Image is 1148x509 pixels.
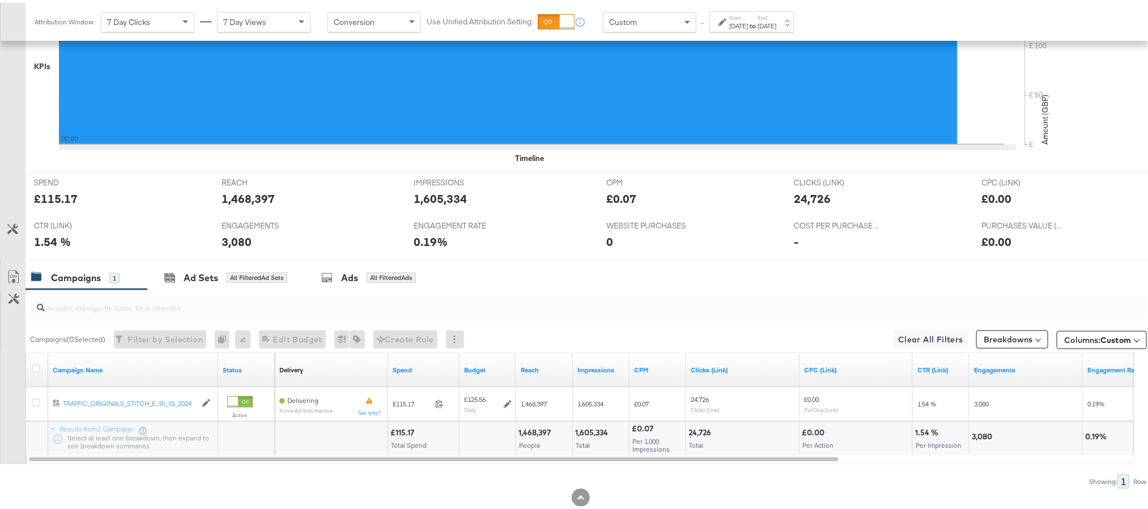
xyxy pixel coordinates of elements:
div: 1,468,397 [222,188,275,204]
div: £0.07 [632,421,657,431]
a: The maximum amount you're willing to spend on your ads, on average each day or over the lifetime ... [464,363,512,372]
span: 0.19% [1087,397,1104,405]
span: 24,726 [691,392,709,401]
div: 0.19% [414,231,448,247]
span: Per 1,000 Impressions [632,434,670,451]
div: 0.19% [1085,429,1110,439]
a: The total amount spent to date. [393,363,455,372]
div: 1.54 % [915,425,942,435]
div: [DATE] [758,19,776,28]
span: £0.07 [634,397,649,405]
div: Row [1133,475,1147,483]
span: Delivering [287,393,318,402]
div: 1,468,397 [518,425,554,435]
div: 3,080 [222,231,252,247]
div: Delivery [279,363,303,372]
div: 24,726 [794,188,831,204]
span: £0.00 [804,392,819,401]
span: CPM [606,175,691,185]
a: The number of people your ad was served to. [521,363,568,372]
span: 7 Day Clicks [107,14,150,24]
button: Columns:Custom [1057,328,1147,346]
span: Custom [609,14,637,24]
div: £0.07 [606,188,636,204]
span: REACH [222,175,307,185]
span: 7 Day Views [223,14,266,24]
span: CPC (LINK) [982,175,1067,185]
div: Attribution Window: [34,15,95,23]
sub: Daily [464,404,476,410]
div: Campaigns [51,269,101,282]
a: The number of clicks received on a link in your ad divided by the number of impressions. [917,363,965,372]
div: 1.54 % [34,231,71,247]
span: ENGAGEMENT RATE [414,218,499,228]
span: £115.17 [393,397,431,405]
span: 1,605,334 [577,397,603,405]
span: PURCHASES VALUE (WEBSITE EVENTS) [982,218,1067,228]
a: The average cost you've paid to have 1,000 impressions of your ad. [634,363,682,372]
label: Start: [729,11,748,19]
span: Custom [1100,332,1131,342]
a: Reflects the ability of your Ad Campaign to achieve delivery based on ad states, schedule and bud... [279,363,303,372]
sub: Per Click (Link) [804,404,838,410]
span: Total Spend [391,438,427,447]
div: £115.17 [34,188,78,204]
div: £0.00 [982,231,1012,247]
div: 1 [109,270,120,281]
a: The average cost for each link click you've received from your ad. [804,363,908,372]
a: The number of clicks on links appearing on your ad or Page that direct people to your sites off F... [691,363,795,372]
span: COST PER PURCHASE (WEBSITE EVENTS) [794,218,879,228]
a: Post Likes + Post Reactions + Post Comments + Page Likes [974,363,1078,372]
sub: Some Ad Sets Inactive [279,405,333,411]
div: Campaigns ( 0 Selected) [30,332,105,342]
div: TRAFFIC_ORIGINALS_STITCH_E...th_IG_2024 [63,396,196,405]
span: CTR (LINK) [34,218,119,228]
span: Clear All Filters [898,330,963,344]
span: IMPRESSIONS [414,175,499,185]
span: Columns: [1064,332,1131,343]
span: WEBSITE PURCHASES [606,218,691,228]
div: 0 [215,328,235,346]
span: ENGAGEMENTS [222,218,307,228]
div: [DATE] [729,19,748,28]
div: Ads [341,269,358,282]
input: Search Campaigns by Name, ID or Objective [45,289,1044,311]
div: 24,726 [688,425,715,435]
a: TRAFFIC_ORIGINALS_STITCH_E...th_IG_2024 [63,396,196,406]
div: Timeline [515,150,544,161]
button: Clear All Filters [894,328,968,346]
span: SPEND [34,175,119,185]
span: Total [689,438,703,447]
label: End: [758,11,776,19]
span: ↑ [698,19,708,23]
label: Use Unified Attribution Setting: [427,14,533,24]
strong: to [748,19,758,27]
div: £115.17 [390,425,418,435]
a: Shows the current state of your Ad Campaign. [223,363,270,372]
span: 3,080 [974,397,989,405]
div: £125.56 [464,392,486,401]
div: 0 [606,231,613,247]
div: £0.00 [802,425,828,435]
div: Ad Sets [184,269,218,282]
div: Showing: [1089,475,1117,483]
span: Per Action [802,438,834,447]
label: Active [227,409,253,416]
span: CLICKS (LINK) [794,175,879,185]
span: 1,468,397 [521,397,547,405]
a: Your campaign name. [53,363,214,372]
div: £0.00 [982,188,1012,204]
div: KPIs [34,58,50,69]
div: 3,080 [972,429,996,439]
div: 1,605,334 [575,425,611,435]
span: 1.54 % [917,397,936,405]
span: Total [576,438,590,447]
button: Breakdowns [976,328,1048,346]
text: Amount (GBP) [1040,92,1050,142]
span: People [519,438,541,447]
div: 1,605,334 [414,188,467,204]
a: The number of times your ad was served. On mobile apps an ad is counted as served the first time ... [577,363,625,372]
div: All Filtered Ad Sets [227,270,287,280]
div: - [794,231,798,247]
sub: Clicks (Link) [691,404,720,410]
